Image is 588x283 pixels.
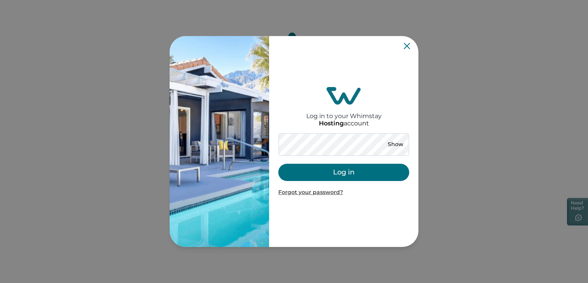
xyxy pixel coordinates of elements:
[278,189,409,196] p: Forgot your password?
[404,43,410,49] button: Close
[170,36,269,247] img: auth-banner
[278,164,409,181] button: Log in
[382,139,409,150] button: Show
[306,105,382,120] h2: Log in to your Whimstay
[319,120,344,127] p: Hosting
[319,120,369,127] p: account
[327,87,361,105] img: login-logo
